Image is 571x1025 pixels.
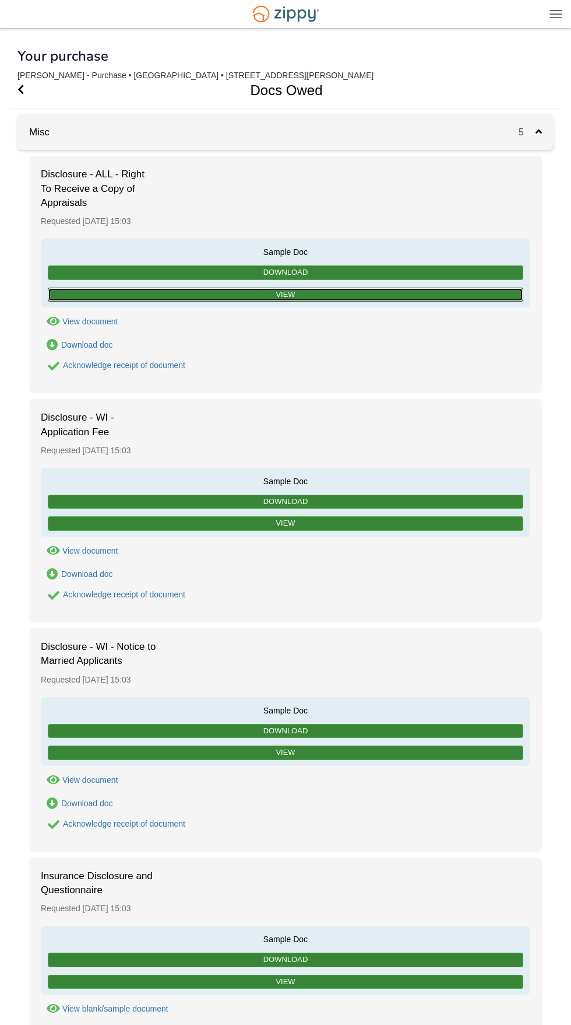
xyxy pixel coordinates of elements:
[41,411,157,439] span: Disclosure - WI - Application Fee
[41,545,118,557] button: View Disclosure - WI - Application Fee
[61,569,113,579] div: Download doc
[41,797,113,810] a: Download Disclosure - WI - Notice to Married Applicants
[48,495,523,509] a: Download
[62,317,118,326] div: View document
[41,774,118,786] button: View Disclosure - WI - Notice to Married Applicants
[63,590,185,599] div: Acknowledge receipt of document
[9,72,549,108] h1: Docs Owed
[47,703,524,716] span: Sample Doc
[41,897,530,920] div: Requested [DATE] 15:03
[17,127,50,138] a: Misc
[48,288,523,302] a: View
[62,546,118,555] div: View document
[48,746,523,760] a: View
[61,799,113,808] div: Download doc
[61,340,113,349] div: Download doc
[47,474,524,487] span: Sample Doc
[41,818,61,832] button: Acknowledge receipt of document
[17,72,24,108] a: Go Back
[17,48,108,64] h1: Your purchase
[48,265,523,280] a: Download
[41,439,530,462] div: Requested [DATE] 15:03
[41,568,113,580] a: Download Disclosure - WI - Application Fee
[62,1004,168,1013] div: View blank/sample document
[41,167,157,210] span: Disclosure - ALL - Right To Receive a Copy of Appraisals
[41,210,530,233] div: Requested [DATE] 15:03
[63,819,185,828] div: Acknowledge receipt of document
[549,9,562,18] img: Mobile Dropdown Menu
[62,775,118,785] div: View document
[41,359,61,373] button: Acknowledge receipt of document
[48,953,523,967] a: Download
[41,1003,168,1015] button: View Insurance Disclosure and Questionnaire
[41,640,157,669] span: Disclosure - WI - Notice to Married Applicants
[47,932,524,945] span: Sample Doc
[48,724,523,739] a: Download
[63,361,185,370] div: Acknowledge receipt of document
[41,589,61,603] button: Acknowledge receipt of document
[17,71,554,81] div: [PERSON_NAME] - Purchase • [GEOGRAPHIC_DATA] • [STREET_ADDRESS][PERSON_NAME]
[519,127,535,137] span: 5
[47,244,524,258] span: Sample Doc
[41,869,157,898] span: Insurance Disclosure and Questionnaire
[48,975,523,989] a: View
[41,316,118,328] button: View Disclosure - ALL - Right To Receive a Copy of Appraisals
[48,516,523,531] a: View
[41,339,113,351] a: Download Disclosure - ALL - Right To Receive a Copy of Appraisals
[41,669,530,691] div: Requested [DATE] 15:03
